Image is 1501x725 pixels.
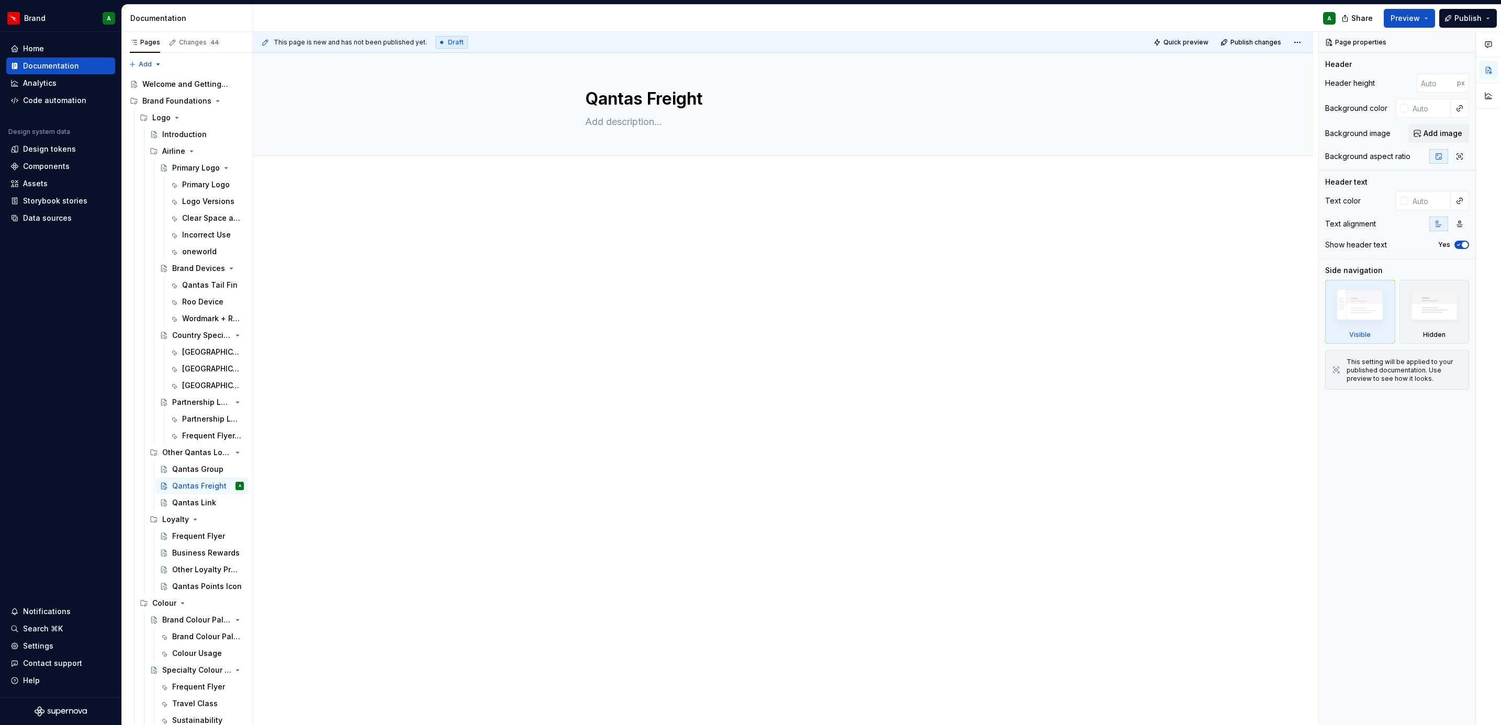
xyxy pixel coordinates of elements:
div: Logo [136,109,248,126]
div: Other Qantas Logos [145,444,248,461]
div: A [239,481,241,491]
div: Other Loyalty Products [172,564,242,575]
a: Country Specific Logos [155,327,248,344]
a: Components [6,158,115,175]
div: Loyalty [145,511,248,528]
div: Colour Usage [172,648,222,659]
div: A [107,14,111,22]
div: Airline [162,146,185,156]
div: Help [23,675,40,686]
div: Travel Class [172,698,218,709]
div: oneworld [182,246,217,257]
button: Quick preview [1150,35,1213,50]
button: Help [6,672,115,689]
div: Assets [23,178,48,189]
a: Partnership Lockups [155,394,248,411]
div: Loyalty [162,514,189,525]
a: Assets [6,175,115,192]
a: Travel Class [155,695,248,712]
div: Hidden [1399,280,1470,344]
div: Roo Device [182,297,223,307]
div: Logo Versions [182,196,234,207]
div: Wordmark + Roo [182,313,242,324]
a: Storybook stories [6,192,115,209]
div: Side navigation [1325,265,1383,276]
div: Logo [152,112,171,123]
div: Incorrect Use [182,230,231,240]
a: Frequent Flyer, Business Rewards partnership lockup [165,427,248,444]
button: Add image [1408,124,1469,143]
div: Header text [1325,177,1368,187]
a: Analytics [6,75,115,92]
div: Primary Logo [182,179,230,190]
a: Frequent Flyer [155,528,248,545]
a: Design tokens [6,141,115,157]
a: Welcome and Getting Started [126,76,248,93]
button: Publish changes [1217,35,1286,50]
a: Frequent Flyer [155,678,248,695]
a: oneworld [165,243,248,260]
div: Frequent Flyer [172,531,225,541]
div: [GEOGRAPHIC_DATA] [182,364,242,374]
div: Background image [1325,128,1391,139]
div: Partnership Lockups [172,397,231,407]
span: Share [1351,13,1373,24]
a: [GEOGRAPHIC_DATA] [165,377,248,394]
div: Header height [1325,78,1375,88]
span: Quick preview [1163,38,1208,47]
div: Storybook stories [23,196,87,206]
span: Publish [1454,13,1482,24]
div: Background color [1325,103,1387,114]
div: Qantas Link [172,497,216,508]
div: A [1327,14,1331,22]
a: Settings [6,638,115,654]
span: Add image [1424,128,1462,139]
div: Brand Foundations [142,96,211,106]
div: Brand Foundations [126,93,248,109]
a: Code automation [6,92,115,109]
a: Other Loyalty Products [155,561,248,578]
img: 6b187050-a3ed-48aa-8485-808e17fcee26.png [7,12,20,25]
input: Auto [1408,99,1451,118]
div: Documentation [23,61,79,71]
div: Brand Colour Palette [172,631,242,642]
a: Data sources [6,210,115,226]
a: Documentation [6,58,115,74]
div: Airline [145,143,248,160]
a: Introduction [145,126,248,143]
p: px [1457,79,1465,87]
span: Add [139,60,152,69]
a: Primary Logo [165,176,248,193]
div: Show header text [1325,240,1387,250]
a: Qantas FreightA [155,478,248,494]
div: Colour [152,598,176,608]
button: Search ⌘K [6,620,115,637]
div: Frequent Flyer [172,682,225,692]
a: Brand Colour Palette [145,611,248,628]
div: Changes [179,38,220,47]
span: Draft [448,38,464,47]
div: Frequent Flyer, Business Rewards partnership lockup [182,431,242,441]
div: Qantas Points Icon [172,581,242,592]
div: Primary Logo [172,163,220,173]
div: Brand Colour Palette [162,615,231,625]
div: Business Rewards [172,548,240,558]
a: Colour Usage [155,645,248,662]
a: Brand Devices [155,260,248,277]
label: Yes [1438,241,1450,249]
a: Incorrect Use [165,226,248,243]
div: Design tokens [23,144,76,154]
span: Preview [1391,13,1420,24]
button: BrandA [2,7,119,29]
div: This setting will be applied to your published documentation. Use preview to see how it looks. [1347,358,1462,383]
span: This page is new and has not been published yet. [274,38,427,47]
span: 44 [209,38,220,47]
a: Business Rewards [155,545,248,561]
div: Background aspect ratio [1325,151,1410,162]
div: Home [23,43,44,54]
span: Publish changes [1230,38,1281,47]
a: Qantas Link [155,494,248,511]
a: Clear Space and Minimum Size [165,210,248,226]
div: Brand [24,13,46,24]
div: Country Specific Logos [172,330,231,341]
